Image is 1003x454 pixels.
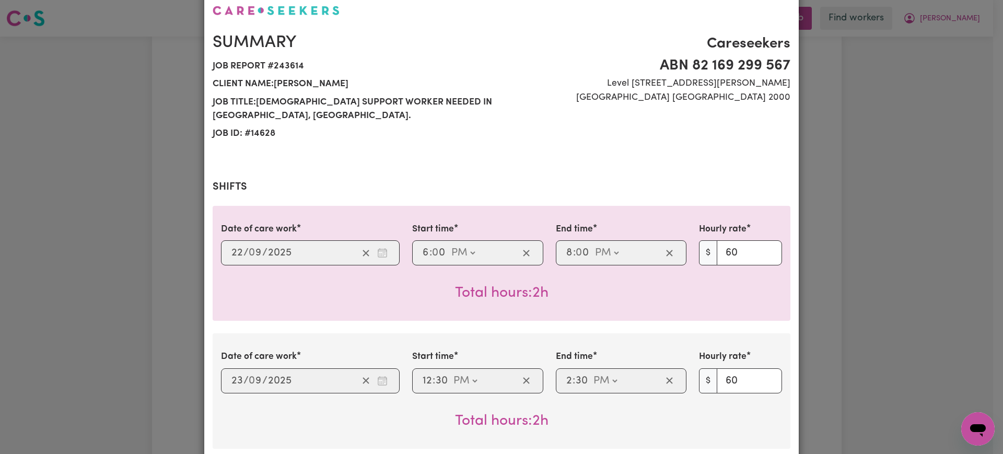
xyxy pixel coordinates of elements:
span: Job title: [DEMOGRAPHIC_DATA] Support Worker Needed In [GEOGRAPHIC_DATA], [GEOGRAPHIC_DATA]. [213,94,495,125]
span: 0 [249,376,255,386]
input: ---- [267,373,292,389]
input: -- [422,245,429,261]
label: Date of care work [221,223,297,236]
button: Clear date [358,373,374,389]
input: -- [249,245,262,261]
iframe: Button to launch messaging window [961,412,995,446]
label: Start time [412,350,454,364]
span: Job ID: # 14628 [213,125,495,143]
span: / [243,375,249,387]
span: : [429,247,432,259]
input: -- [422,373,433,389]
input: -- [231,245,243,261]
input: -- [433,245,446,261]
span: / [262,247,267,259]
input: -- [575,373,588,389]
input: -- [566,373,573,389]
input: -- [435,373,448,389]
span: Level [STREET_ADDRESS][PERSON_NAME] [508,77,790,90]
span: / [243,247,249,259]
span: / [262,375,267,387]
input: -- [231,373,243,389]
span: : [573,247,576,259]
label: Date of care work [221,350,297,364]
label: Hourly rate [699,223,747,236]
span: : [433,375,435,387]
span: 0 [576,248,582,258]
img: Careseekers logo [213,6,340,15]
span: $ [699,240,717,265]
button: Enter the date of care work [374,245,391,261]
input: ---- [267,245,292,261]
span: Total hours worked: 2 hours [455,414,549,428]
button: Enter the date of care work [374,373,391,389]
input: -- [249,373,262,389]
span: [GEOGRAPHIC_DATA] [GEOGRAPHIC_DATA] 2000 [508,91,790,104]
h2: Shifts [213,181,790,193]
label: Start time [412,223,454,236]
span: 0 [432,248,438,258]
input: -- [576,245,590,261]
span: Total hours worked: 2 hours [455,286,549,300]
label: End time [556,350,593,364]
input: -- [566,245,573,261]
span: Careseekers [508,33,790,55]
span: 0 [249,248,255,258]
span: Client name: [PERSON_NAME] [213,75,495,93]
span: $ [699,368,717,393]
label: Hourly rate [699,350,747,364]
span: ABN 82 169 299 567 [508,55,790,77]
span: Job report # 243614 [213,57,495,75]
span: : [573,375,575,387]
label: End time [556,223,593,236]
button: Clear date [358,245,374,261]
h2: Summary [213,33,495,53]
